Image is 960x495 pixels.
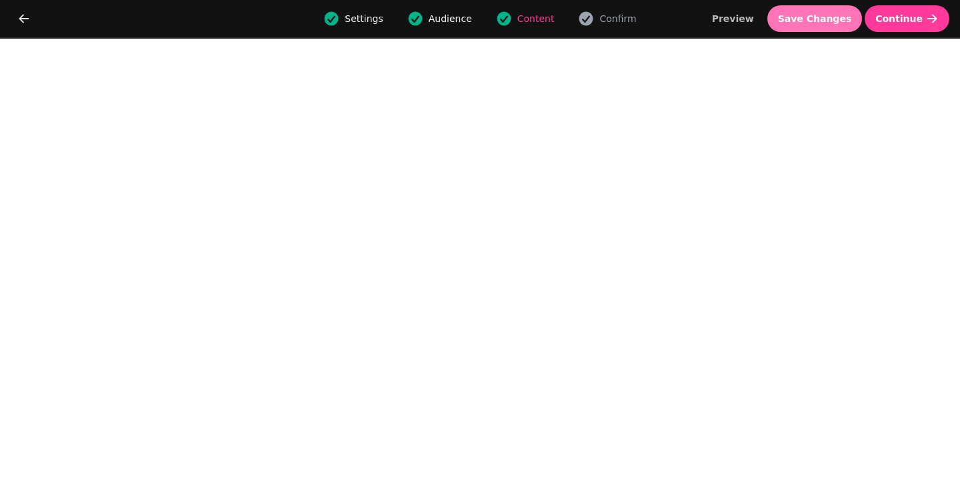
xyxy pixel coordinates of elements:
[865,5,949,32] button: Continue
[701,5,765,32] button: Preview
[345,12,383,25] span: Settings
[599,12,636,25] span: Confirm
[767,5,863,32] button: Save Changes
[517,12,555,25] span: Content
[11,5,37,32] button: go back
[778,14,852,23] span: Save Changes
[712,14,754,23] span: Preview
[429,12,472,25] span: Audience
[875,14,923,23] span: Continue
